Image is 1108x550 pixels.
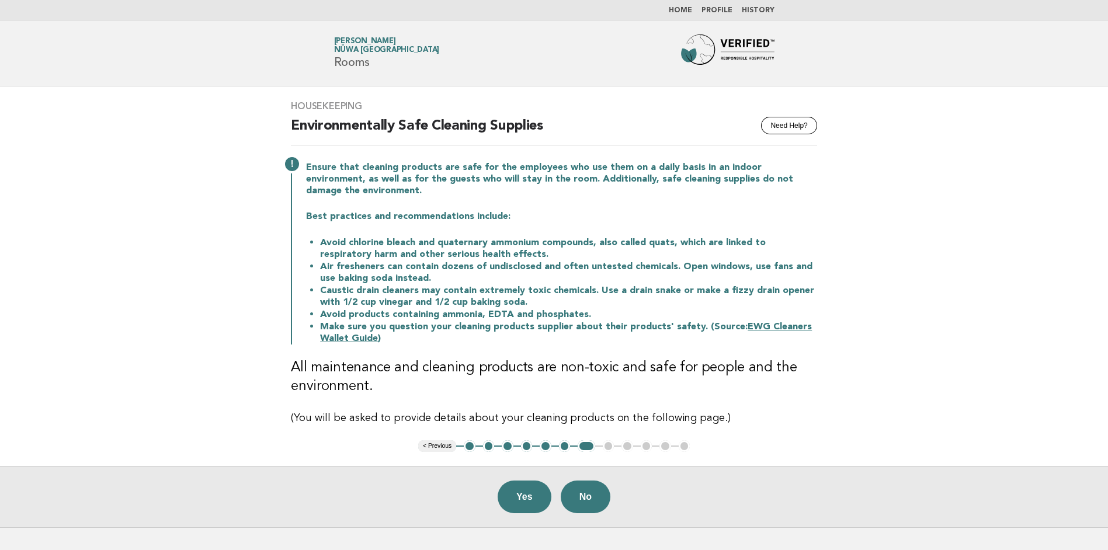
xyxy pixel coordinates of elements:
li: Caustic drain cleaners may contain extremely toxic chemicals. Use a drain snake or make a fizzy d... [320,284,817,308]
button: 2 [483,440,495,452]
a: History [742,7,774,14]
h3: All maintenance and cleaning products are non-toxic and safe for people and the environment. [291,358,817,396]
a: Home [669,7,692,14]
h3: Housekeeping [291,100,817,112]
button: < Previous [418,440,456,452]
a: Profile [701,7,732,14]
button: 3 [502,440,513,452]
button: 6 [559,440,571,452]
li: Avoid products containing ammonia, EDTA and phosphates. [320,308,817,321]
h1: Rooms [334,38,440,68]
p: (You will be asked to provide details about your cleaning products on the following page.) [291,410,817,426]
img: Forbes Travel Guide [681,34,774,72]
li: Air fresheners can contain dozens of undisclosed and often untested chemicals. Open windows, use ... [320,260,817,284]
button: 4 [521,440,533,452]
p: Best practices and recommendations include: [306,211,817,222]
button: Yes [498,481,551,513]
p: Ensure that cleaning products are safe for the employees who use them on a daily basis in an indo... [306,162,817,197]
li: Avoid chlorine bleach and quaternary ammonium compounds, also called quats, which are linked to r... [320,236,817,260]
button: Need Help? [761,117,817,134]
button: 7 [578,440,595,452]
button: 1 [464,440,475,452]
span: Nüwa [GEOGRAPHIC_DATA] [334,47,440,54]
h2: Environmentally Safe Cleaning Supplies [291,117,817,145]
button: No [561,481,610,513]
a: [PERSON_NAME]Nüwa [GEOGRAPHIC_DATA] [334,37,440,54]
button: 5 [540,440,551,452]
li: Make sure you question your cleaning products supplier about their products' safety. (Source: ) [320,321,817,344]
